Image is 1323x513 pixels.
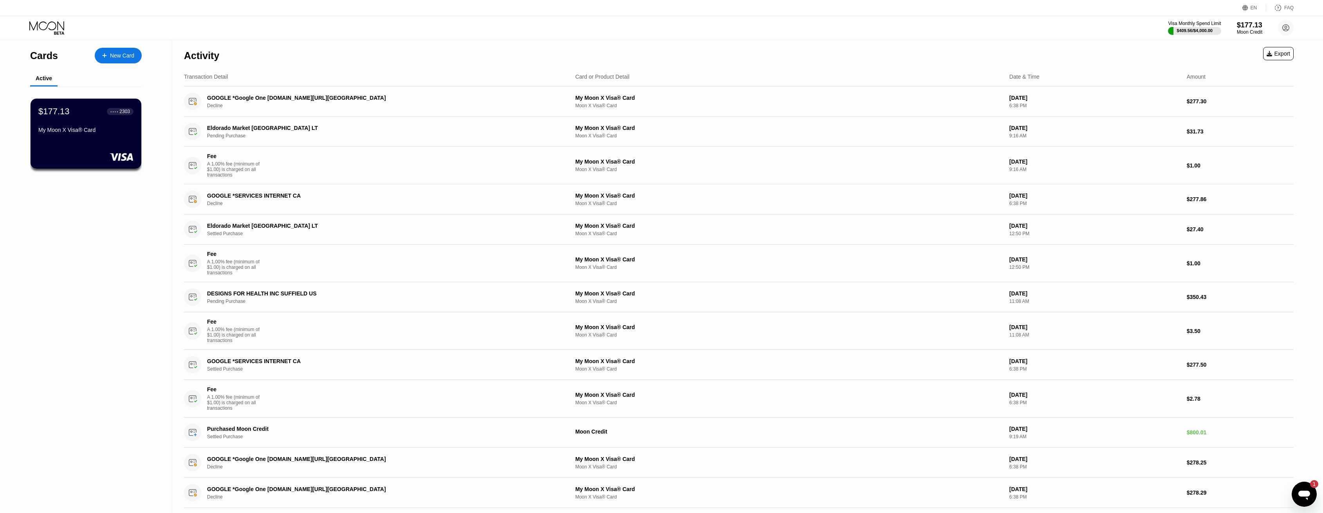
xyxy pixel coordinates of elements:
div: Visa Monthly Spend Limit [1168,21,1221,26]
div: Decline [207,494,553,500]
div: [DATE] [1009,426,1181,432]
div: Fee [207,386,262,392]
div: 6:38 PM [1009,494,1181,500]
div: Pending Purchase [207,133,553,139]
div: $278.29 [1187,490,1294,496]
div: Eldorado Market [GEOGRAPHIC_DATA] LT [207,223,529,229]
div: $1.00 [1187,260,1294,266]
div: Moon X Visa® Card [575,231,1003,236]
div: 9:19 AM [1009,434,1181,439]
div: Visa Monthly Spend Limit$409.56/$4,000.00 [1168,21,1221,35]
div: GOOGLE *Google One [DOMAIN_NAME][URL][GEOGRAPHIC_DATA]DeclineMy Moon X Visa® CardMoon X Visa® Car... [184,86,1294,117]
div: Pending Purchase [207,299,553,304]
div: GOOGLE *SERVICES INTERNET CASettled PurchaseMy Moon X Visa® CardMoon X Visa® Card[DATE]6:38 PM$27... [184,350,1294,380]
div: Decline [207,201,553,206]
div: [DATE] [1009,486,1181,492]
div: A 1.00% fee (minimum of $1.00) is charged on all transactions [207,327,266,343]
div: GOOGLE *SERVICES INTERNET CA [207,193,529,199]
div: My Moon X Visa® Card [575,456,1003,462]
div: Fee [207,153,262,159]
div: New Card [95,48,142,63]
div: GOOGLE *Google One [DOMAIN_NAME][URL][GEOGRAPHIC_DATA]DeclineMy Moon X Visa® CardMoon X Visa® Car... [184,448,1294,478]
div: Moon X Visa® Card [575,265,1003,270]
div: [DATE] [1009,358,1181,364]
div: 12:50 PM [1009,231,1181,236]
div: My Moon X Visa® Card [575,358,1003,364]
div: My Moon X Visa® Card [575,290,1003,297]
div: Moon X Visa® Card [575,201,1003,206]
div: $177.13 [1237,21,1262,29]
div: [DATE] [1009,290,1181,297]
div: Purchased Moon Credit [207,426,529,432]
div: My Moon X Visa® Card [575,193,1003,199]
div: Decline [207,103,553,108]
div: [DATE] [1009,256,1181,263]
div: [DATE] [1009,392,1181,398]
div: $278.25 [1187,459,1294,466]
div: Export [1263,47,1294,60]
div: $31.73 [1187,128,1294,135]
div: FeeA 1.00% fee (minimum of $1.00) is charged on all transactionsMy Moon X Visa® CardMoon X Visa® ... [184,245,1294,282]
div: Settled Purchase [207,434,553,439]
div: 12:50 PM [1009,265,1181,270]
div: $2.78 [1187,396,1294,402]
div: Moon X Visa® Card [575,366,1003,372]
div: FAQ [1266,4,1294,12]
div: My Moon X Visa® Card [575,486,1003,492]
div: Moon X Visa® Card [575,332,1003,338]
div: GOOGLE *Google One [DOMAIN_NAME][URL][GEOGRAPHIC_DATA] [207,456,529,462]
div: Moon Credit [575,428,1003,435]
div: $277.30 [1187,98,1294,104]
div: DESIGNS FOR HEALTH INC SUFFIELD US [207,290,529,297]
div: $177.13● ● ● ●2303My Moon X Visa® Card [31,99,141,169]
div: My Moon X Visa® Card [575,125,1003,131]
div: Moon X Visa® Card [575,103,1003,108]
div: $800.01 [1187,429,1294,436]
div: My Moon X Visa® Card [575,95,1003,101]
div: Amount [1187,74,1206,80]
div: 6:38 PM [1009,366,1181,372]
div: Card or Product Detail [575,74,630,80]
div: $177.13Moon Credit [1237,21,1262,35]
div: Fee [207,251,262,257]
div: 11:08 AM [1009,299,1181,304]
div: My Moon X Visa® Card [38,127,133,133]
div: A 1.00% fee (minimum of $1.00) is charged on all transactions [207,259,266,275]
div: GOOGLE *Google One [DOMAIN_NAME][URL][GEOGRAPHIC_DATA] [207,95,529,101]
div: 9:16 AM [1009,167,1181,172]
div: Cards [30,50,58,61]
div: Eldorado Market [GEOGRAPHIC_DATA] LT [207,125,529,131]
div: [DATE] [1009,125,1181,131]
div: FeeA 1.00% fee (minimum of $1.00) is charged on all transactionsMy Moon X Visa® CardMoon X Visa® ... [184,312,1294,350]
div: Purchased Moon CreditSettled PurchaseMoon Credit[DATE]9:19 AM$800.01 [184,418,1294,448]
div: A 1.00% fee (minimum of $1.00) is charged on all transactions [207,161,266,178]
div: 6:38 PM [1009,103,1181,108]
div: Settled Purchase [207,231,553,236]
div: [DATE] [1009,456,1181,462]
div: Activity [184,50,219,61]
div: [DATE] [1009,193,1181,199]
div: Date & Time [1009,74,1040,80]
div: 9:16 AM [1009,133,1181,139]
div: $409.56 / $4,000.00 [1177,28,1213,33]
div: My Moon X Visa® Card [575,324,1003,330]
div: My Moon X Visa® Card [575,256,1003,263]
div: Moon X Visa® Card [575,167,1003,172]
div: New Card [110,52,134,59]
div: FAQ [1284,5,1294,11]
div: 6:38 PM [1009,464,1181,470]
div: GOOGLE *SERVICES INTERNET CADeclineMy Moon X Visa® CardMoon X Visa® Card[DATE]6:38 PM$277.86 [184,184,1294,214]
div: Fee [207,319,262,325]
div: Transaction Detail [184,74,228,80]
div: $27.40 [1187,226,1294,232]
div: Eldorado Market [GEOGRAPHIC_DATA] LTPending PurchaseMy Moon X Visa® CardMoon X Visa® Card[DATE]9:... [184,117,1294,147]
div: Moon X Visa® Card [575,133,1003,139]
div: $3.50 [1187,328,1294,334]
div: 11:08 AM [1009,332,1181,338]
div: My Moon X Visa® Card [575,158,1003,165]
div: EN [1251,5,1257,11]
div: My Moon X Visa® Card [575,223,1003,229]
div: My Moon X Visa® Card [575,392,1003,398]
div: GOOGLE *Google One [DOMAIN_NAME][URL][GEOGRAPHIC_DATA]DeclineMy Moon X Visa® CardMoon X Visa® Car... [184,478,1294,508]
div: EN [1242,4,1266,12]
